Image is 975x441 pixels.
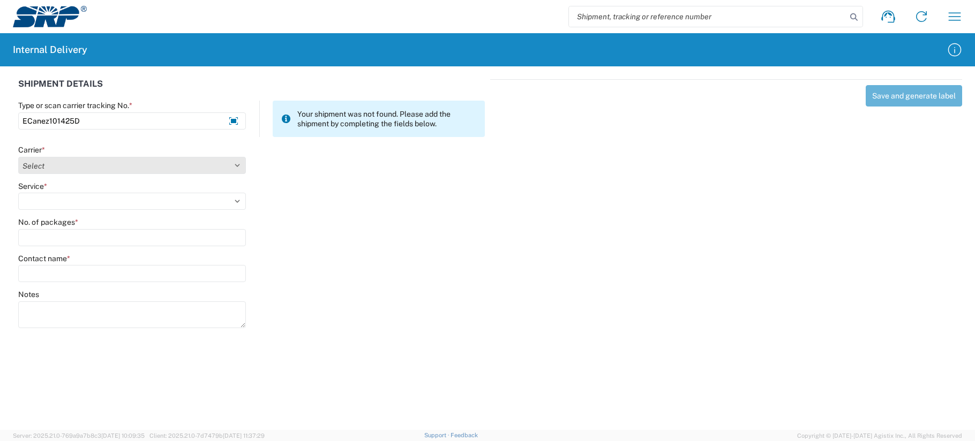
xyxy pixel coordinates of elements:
[297,109,476,128] span: Your shipment was not found. Please add the shipment by completing the fields below.
[223,432,265,439] span: [DATE] 11:37:29
[797,431,962,440] span: Copyright © [DATE]-[DATE] Agistix Inc., All Rights Reserved
[18,145,45,155] label: Carrier
[18,79,485,101] div: SHIPMENT DETAILS
[18,101,132,110] label: Type or scan carrier tracking No.
[18,290,39,299] label: Notes
[149,432,265,439] span: Client: 2025.21.0-7d7479b
[569,6,846,27] input: Shipment, tracking or reference number
[451,432,478,438] a: Feedback
[13,432,145,439] span: Server: 2025.21.0-769a9a7b8c3
[18,254,70,263] label: Contact name
[18,217,78,227] label: No. of packages
[13,6,87,27] img: srp
[18,181,47,191] label: Service
[13,43,87,56] h2: Internal Delivery
[101,432,145,439] span: [DATE] 10:09:35
[424,432,451,438] a: Support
